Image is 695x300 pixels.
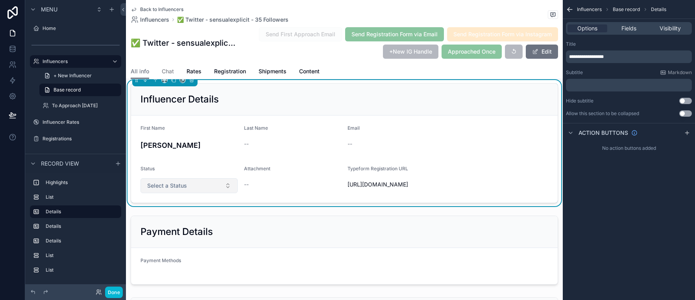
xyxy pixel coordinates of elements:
[651,6,666,13] span: Details
[244,125,268,131] span: Last Name
[566,69,583,76] label: Subtitle
[105,287,123,298] button: Done
[347,125,360,131] span: Email
[140,178,238,193] button: Select Button
[566,41,576,47] label: Title
[566,110,639,117] label: Allow this section to be collapsed
[39,84,121,96] a: Base record
[140,16,169,24] span: Influencers
[30,22,121,35] a: Home
[162,64,174,80] a: Chat
[577,6,602,13] span: Influencers
[1,38,15,52] iframe: Spotlight
[566,50,692,63] div: scrollable content
[577,24,597,32] span: Options
[347,166,408,171] span: Typeform Registration URL
[25,173,126,284] div: scrollable content
[660,69,692,76] a: Markdown
[46,179,118,186] label: Highlights
[131,16,169,24] a: Influencers
[140,140,238,151] h4: [PERSON_NAME]
[347,181,445,188] span: [URL][DOMAIN_NAME]
[299,64,320,80] a: Content
[140,125,165,131] span: First Name
[131,64,149,79] a: All info
[39,99,121,112] a: To Approach [DATE]
[46,267,118,273] label: List
[140,93,219,106] h2: Influencer Details
[147,182,187,190] span: Select a Status
[187,67,201,75] span: Rates
[613,6,640,13] span: Base record
[187,64,201,80] a: Rates
[259,64,287,80] a: Shipments
[347,140,352,148] span: --
[214,64,246,80] a: Registration
[30,132,121,145] a: Registrations
[566,98,593,104] label: Hide subtitle
[244,166,270,171] span: Attachment
[54,73,92,79] span: + New Influencer
[621,24,636,32] span: Fields
[579,129,628,137] span: Action buttons
[52,102,120,109] label: To Approach [DATE]
[41,160,79,168] span: Record view
[140,6,183,13] span: Back to Influencers
[43,25,120,32] label: Home
[46,194,118,200] label: List
[177,16,288,24] a: ✅ Twitter - sensualexplicit - 35 Followers
[43,119,120,125] label: Influencer Rates
[563,142,695,155] div: No action buttons added
[660,24,681,32] span: Visibility
[244,140,249,148] span: --
[668,69,692,76] span: Markdown
[259,67,287,75] span: Shipments
[131,6,183,13] a: Back to Influencers
[526,45,558,59] button: Edit
[41,6,57,13] span: Menu
[566,79,692,91] div: scrollable content
[54,87,81,93] span: Base record
[46,252,118,259] label: List
[162,67,174,75] span: Chat
[299,67,320,75] span: Content
[39,69,121,82] a: + New Influencer
[46,209,115,215] label: Details
[46,238,118,244] label: Details
[131,37,235,48] h1: ✅ Twitter - sensualexplicit - 35 Followers
[140,166,155,171] span: Status
[30,55,121,68] a: Influencers
[46,223,118,229] label: Details
[131,67,149,75] span: All info
[214,67,246,75] span: Registration
[43,136,120,142] label: Registrations
[244,181,249,188] span: --
[43,58,105,65] label: Influencers
[30,116,121,129] a: Influencer Rates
